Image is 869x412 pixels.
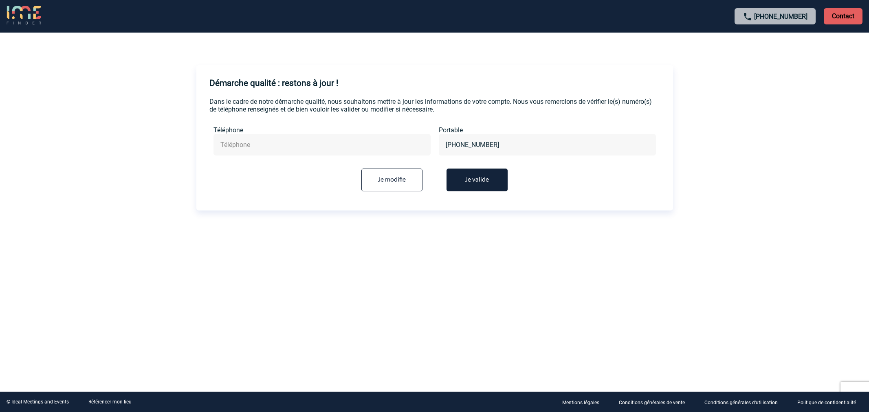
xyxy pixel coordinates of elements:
[218,139,426,151] input: Téléphone
[743,12,752,22] img: call-24-px.png
[754,13,807,20] a: [PHONE_NUMBER]
[619,400,685,405] p: Conditions générales de vente
[824,8,862,24] p: Contact
[213,126,431,134] label: Téléphone
[444,139,651,151] input: Portable
[556,398,612,406] a: Mentions légales
[88,399,132,405] a: Référencer mon lieu
[209,98,660,113] p: Dans le cadre de notre démarche qualité, nous souhaitons mettre à jour les informations de votre ...
[209,78,338,88] h4: Démarche qualité : restons à jour !
[704,400,778,405] p: Conditions générales d'utilisation
[791,398,869,406] a: Politique de confidentialité
[361,169,422,191] input: Je modifie
[7,399,69,405] div: © Ideal Meetings and Events
[698,398,791,406] a: Conditions générales d'utilisation
[447,169,508,191] button: Je valide
[797,400,856,405] p: Politique de confidentialité
[439,126,656,134] label: Portable
[562,400,599,405] p: Mentions légales
[612,398,698,406] a: Conditions générales de vente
